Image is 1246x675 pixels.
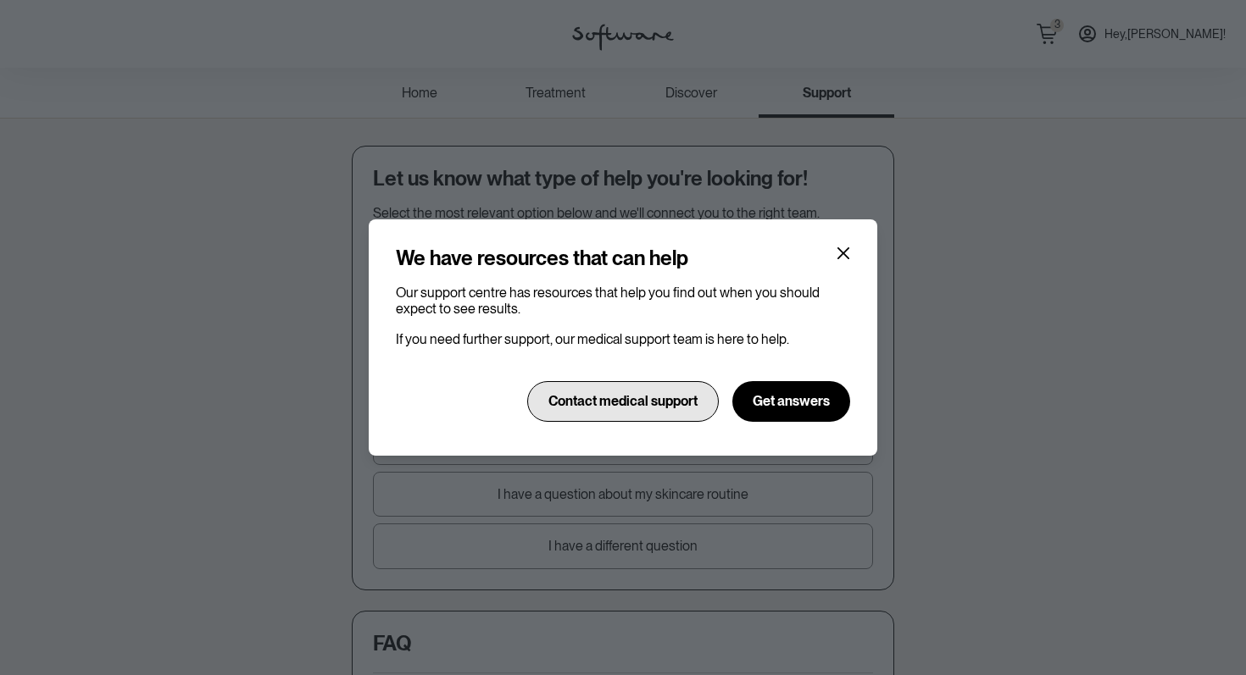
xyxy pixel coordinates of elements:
h4: We have resources that can help [396,246,688,271]
button: Contact medical support [527,381,719,422]
span: Get answers [753,393,830,409]
p: Our support centre has resources that help you find out when you should expect to see results. [396,285,850,317]
button: Get answers [732,381,850,422]
button: Close [830,240,857,267]
p: If you need further support, our medical support team is here to help. [396,331,850,347]
span: Contact medical support [548,393,698,409]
